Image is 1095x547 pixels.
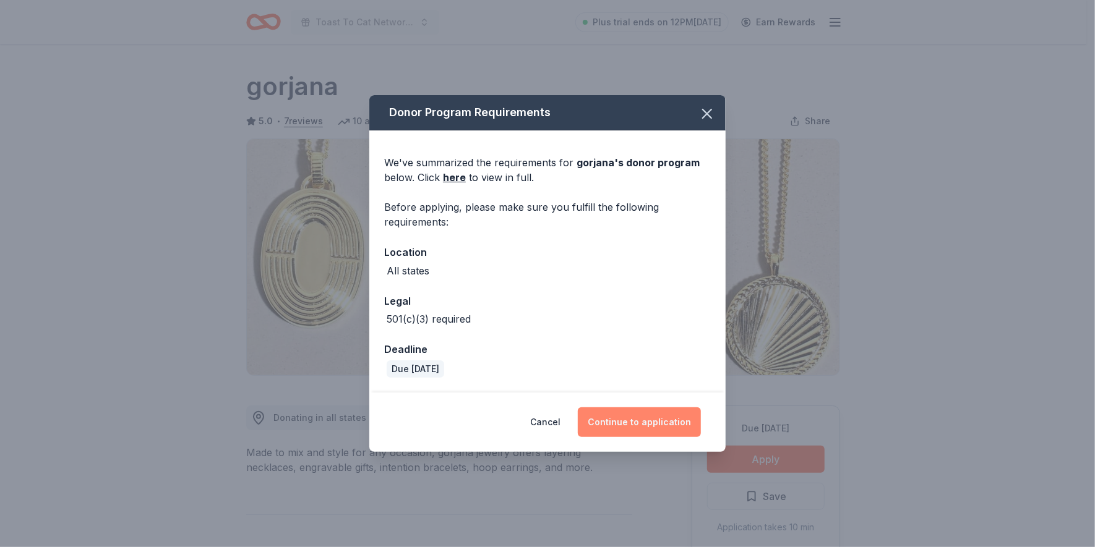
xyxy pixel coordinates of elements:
[384,244,711,260] div: Location
[384,155,711,185] div: We've summarized the requirements for below. Click to view in full.
[578,407,701,437] button: Continue to application
[577,156,700,169] span: gorjana 's donor program
[530,407,560,437] button: Cancel
[387,312,471,326] div: 501(c)(3) required
[384,200,711,229] div: Before applying, please make sure you fulfill the following requirements:
[387,263,429,278] div: All states
[443,170,466,185] a: here
[369,95,726,130] div: Donor Program Requirements
[384,293,711,309] div: Legal
[384,341,711,357] div: Deadline
[387,360,444,378] div: Due [DATE]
